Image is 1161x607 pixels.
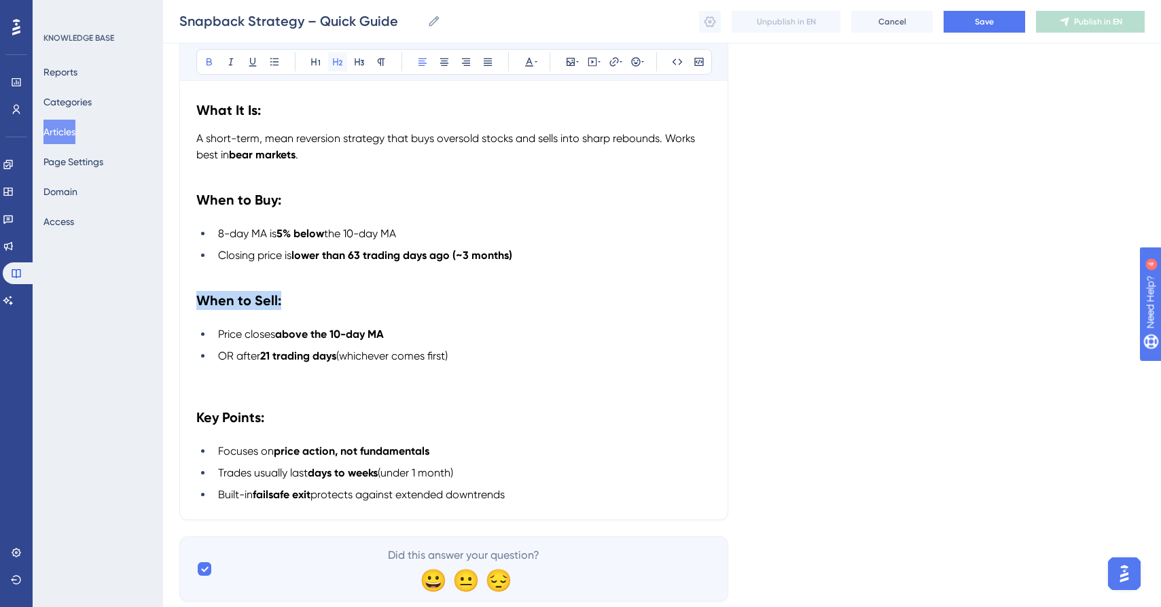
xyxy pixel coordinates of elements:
span: 8-day MA is [218,227,276,240]
span: Publish in EN [1074,16,1122,27]
span: Trades usually last [218,466,308,479]
span: Price closes [218,328,275,341]
button: Articles [43,120,75,144]
span: A short-term, mean reversion strategy that buys oversold stocks and sells into sharp rebounds. Wo... [196,132,698,161]
span: Unpublish in EN [757,16,816,27]
span: protects against extended downtrends [310,488,505,501]
strong: 5% below [276,227,324,240]
button: Cancel [851,11,933,33]
strong: above the 10-day MA [275,328,384,341]
iframe: UserGuiding AI Assistant Launcher [1104,553,1145,594]
span: (under 1 month) [378,466,453,479]
strong: price action, not fundamentals [274,445,429,457]
strong: When to Buy: [196,192,281,208]
span: Cancel [878,16,906,27]
strong: days to weeks [308,466,378,479]
span: Built-in [218,488,253,501]
div: 😀 [420,569,442,591]
button: Reports [43,60,77,84]
span: . [296,148,298,161]
div: KNOWLEDGE BASE [43,33,114,44]
button: Domain [43,179,77,204]
strong: bear markets [229,148,296,161]
button: Publish in EN [1036,11,1145,33]
span: Save [975,16,994,27]
span: Need Help? [32,3,85,20]
div: 😔 [485,569,507,591]
div: 4 [94,7,99,18]
span: the 10-day MA [324,227,396,240]
strong: failsafe exit [253,488,310,501]
strong: 21 trading days [260,349,336,362]
button: Save [944,11,1025,33]
span: Closing price is [218,249,291,262]
span: Did this answer your question? [388,547,539,563]
div: 😐 [452,569,474,591]
button: Categories [43,90,92,114]
strong: lower than 63 trading days ago (~3 months) [291,249,512,262]
span: Focuses on [218,445,274,457]
button: Unpublish in EN [732,11,840,33]
strong: Key Points: [196,409,264,426]
strong: When to Sell: [196,292,281,309]
span: OR after [218,349,260,362]
input: Article Name [179,12,422,31]
button: Page Settings [43,150,103,174]
span: (whichever comes first) [336,349,448,362]
strong: What It Is: [196,102,261,118]
button: Access [43,209,74,234]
